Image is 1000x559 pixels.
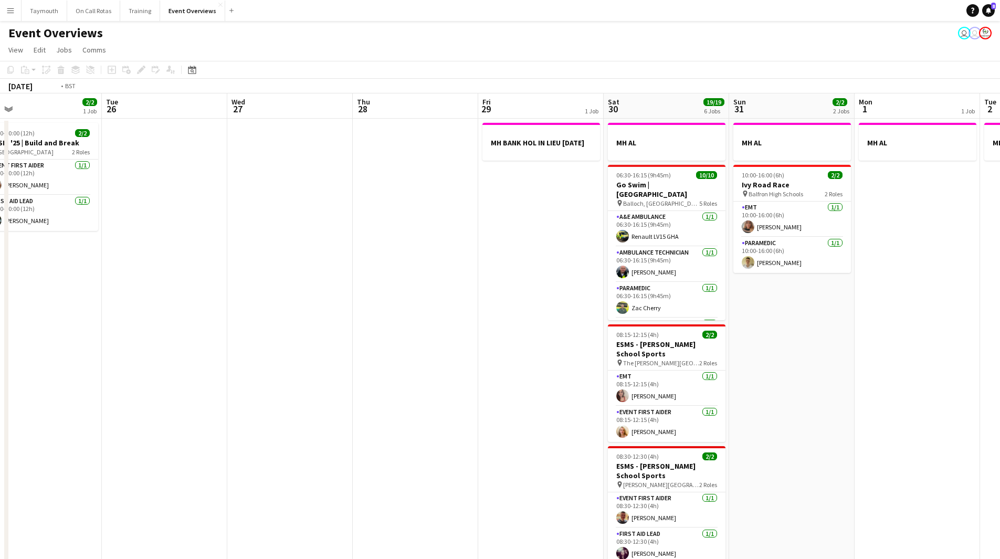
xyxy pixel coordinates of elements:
a: Comms [78,43,110,57]
a: Jobs [52,43,76,57]
span: View [8,45,23,55]
button: Taymouth [22,1,67,21]
a: Edit [29,43,50,57]
app-user-avatar: Operations Team [969,27,981,39]
span: Comms [82,45,106,55]
div: [DATE] [8,81,33,91]
span: Edit [34,45,46,55]
span: Jobs [56,45,72,55]
span: 8 [991,3,996,9]
button: Training [120,1,160,21]
button: Event Overviews [160,1,225,21]
a: 8 [982,4,995,17]
div: BST [65,82,76,90]
button: On Call Rotas [67,1,120,21]
app-user-avatar: Operations Team [958,27,971,39]
a: View [4,43,27,57]
app-user-avatar: Operations Manager [979,27,992,39]
h1: Event Overviews [8,25,103,41]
